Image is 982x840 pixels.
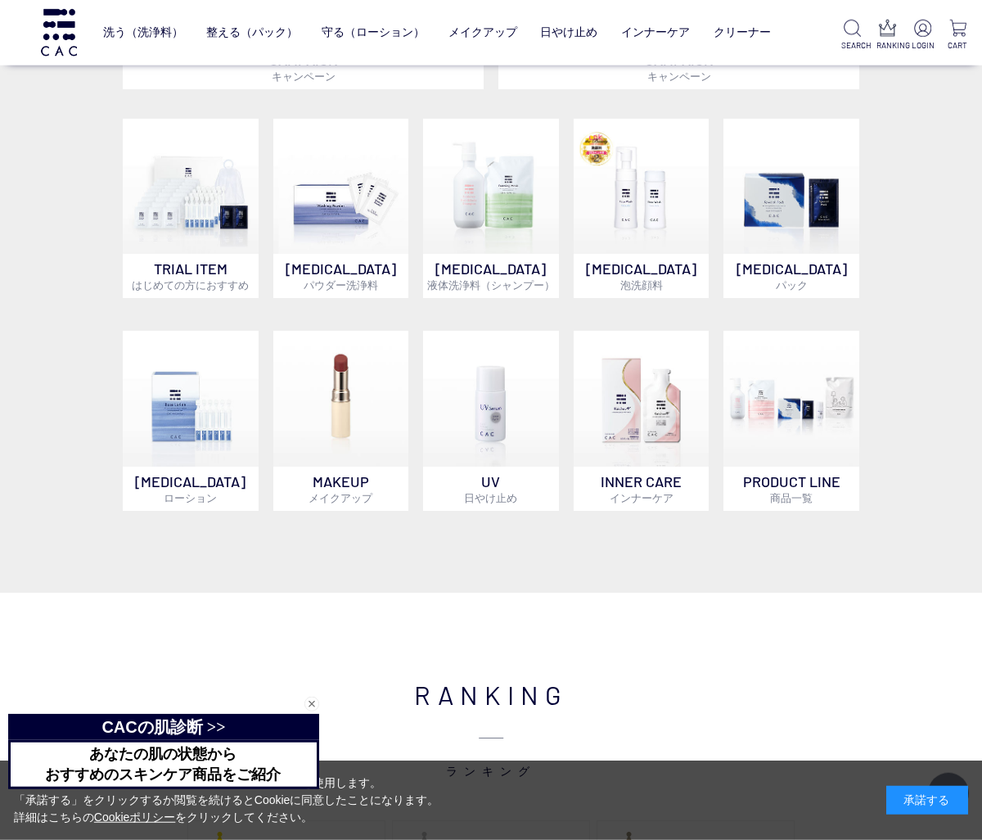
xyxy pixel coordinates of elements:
p: CART [947,39,969,52]
span: 日やけ止め [464,491,517,504]
a: [MEDICAL_DATA]パウダー洗浄料 [273,119,409,299]
span: 泡洗顔料 [620,278,663,291]
p: MAKEUP [273,467,409,511]
a: LOGIN [912,20,934,52]
a: PRODUCT LINE商品一覧 [723,331,859,511]
span: パック [776,278,808,291]
a: 守る（ローション） [322,13,425,52]
span: メイクアップ [309,491,372,504]
img: インナーケア [574,331,709,467]
h2: RANKING [123,675,859,779]
a: MAKEUPメイクアップ [273,331,409,511]
a: [MEDICAL_DATA]ローション [123,331,259,511]
a: UV日やけ止め [423,331,559,511]
p: [MEDICAL_DATA] [723,254,859,298]
p: UV [423,467,559,511]
a: Cookieポリシー [94,811,176,824]
span: はじめての方におすすめ [132,278,249,291]
a: メイクアップ [448,13,517,52]
img: 泡洗顔料 [574,119,709,255]
a: [MEDICAL_DATA]液体洗浄料（シャンプー） [423,119,559,299]
span: ローション [164,491,217,504]
span: パウダー洗浄料 [304,278,378,291]
p: [MEDICAL_DATA] [423,254,559,298]
span: 商品一覧 [770,491,813,504]
p: SEARCH [841,39,863,52]
a: 洗う（洗浄料） [103,13,183,52]
a: CART [947,20,969,52]
a: インナーケア INNER CAREインナーケア [574,331,709,511]
p: LOGIN [912,39,934,52]
span: インナーケア [610,491,673,504]
p: [MEDICAL_DATA] [273,254,409,298]
p: [MEDICAL_DATA] [574,254,709,298]
img: logo [38,9,79,56]
p: RANKING [876,39,899,52]
a: インナーケア [621,13,690,52]
a: 泡洗顔料 [MEDICAL_DATA]泡洗顔料 [574,119,709,299]
a: RANKING [876,20,899,52]
div: 当サイトでは、お客様へのサービス向上のためにCookieを使用します。 「承諾する」をクリックするか閲覧を続けるとCookieに同意したことになります。 詳細はこちらの をクリックしてください。 [14,775,439,826]
div: 承諾する [886,786,968,815]
a: トライアルセット TRIAL ITEMはじめての方におすすめ [123,119,259,299]
a: [MEDICAL_DATA]パック [723,119,859,299]
a: 日やけ止め [540,13,597,52]
p: PRODUCT LINE [723,467,859,511]
a: クリーナー [714,13,771,52]
span: 液体洗浄料（シャンプー） [427,278,555,291]
a: 整える（パック） [206,13,298,52]
p: INNER CARE [574,467,709,511]
img: トライアルセット [123,119,259,255]
a: SEARCH [841,20,863,52]
p: [MEDICAL_DATA] [123,467,259,511]
p: TRIAL ITEM [123,254,259,298]
span: ランキング [123,714,859,779]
